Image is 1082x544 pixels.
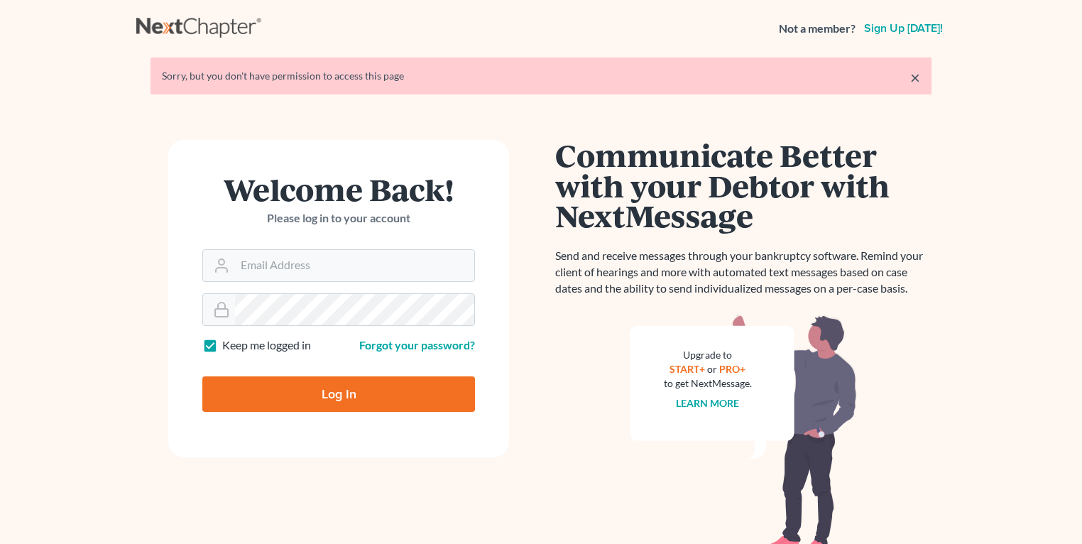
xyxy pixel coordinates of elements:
[555,140,931,231] h1: Communicate Better with your Debtor with NextMessage
[359,338,475,352] a: Forgot your password?
[235,250,474,281] input: Email Address
[779,21,856,37] strong: Not a member?
[162,69,920,83] div: Sorry, but you don't have permission to access this page
[664,348,752,362] div: Upgrade to
[202,376,475,412] input: Log In
[222,337,311,354] label: Keep me logged in
[670,363,706,375] a: START+
[861,23,946,34] a: Sign up [DATE]!
[910,69,920,86] a: ×
[677,397,740,409] a: Learn more
[202,210,475,227] p: Please log in to your account
[664,376,752,391] div: to get NextMessage.
[202,174,475,205] h1: Welcome Back!
[720,363,746,375] a: PRO+
[708,363,718,375] span: or
[555,248,931,297] p: Send and receive messages through your bankruptcy software. Remind your client of hearings and mo...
